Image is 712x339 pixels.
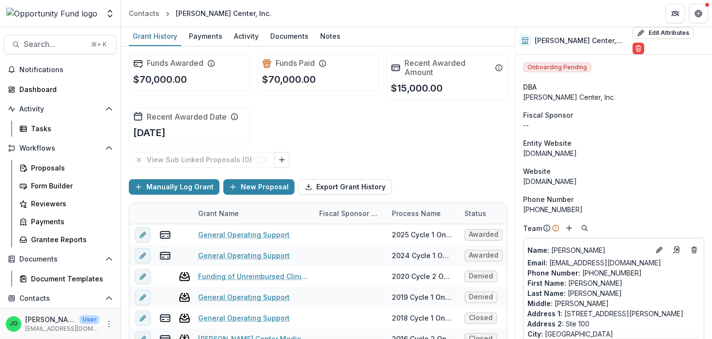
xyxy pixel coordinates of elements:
[523,82,537,92] span: DBA
[666,4,685,23] button: Partners
[527,246,549,254] span: Name :
[313,203,386,224] div: Fiscal Sponsor Name
[4,101,117,117] button: Open Activity
[459,203,531,224] div: Status
[527,298,700,308] p: [PERSON_NAME]
[31,163,109,173] div: Proposals
[392,313,453,323] div: 2018 Cycle 1 Online
[316,27,344,46] a: Notes
[129,29,181,43] div: Grant History
[527,308,700,319] p: [STREET_ADDRESS][PERSON_NAME]
[469,272,493,280] span: Denied
[527,320,564,328] span: Address 2 :
[527,299,553,308] span: Middle :
[527,278,700,288] p: [PERSON_NAME]
[633,43,644,54] button: Delete
[266,27,312,46] a: Documents
[25,324,99,333] p: [EMAIL_ADDRESS][DOMAIN_NAME]
[6,8,97,19] img: Opportunity Fund logo
[469,251,498,260] span: Awarded
[159,250,171,262] button: view-payments
[10,321,18,327] div: Jake Goodman
[31,199,109,209] div: Reviewers
[386,203,459,224] div: Process Name
[147,156,256,164] p: View Sub Linked Proposals ( 0 )
[392,250,453,261] div: 2024 Cycle 1 Online
[135,290,151,305] button: edit
[527,288,700,298] p: [PERSON_NAME]
[689,4,708,23] button: Get Help
[4,140,117,156] button: Open Workflows
[563,222,575,234] button: Add
[391,81,443,95] p: $15,000.00
[135,248,151,263] button: edit
[230,27,263,46] a: Activity
[527,258,661,268] a: Email: [EMAIL_ADDRESS][DOMAIN_NAME]
[688,244,700,256] button: Deletes
[159,312,171,324] button: view-payments
[198,292,290,302] a: General Operating Support
[316,29,344,43] div: Notes
[633,27,694,39] button: Edit Attributes
[125,6,275,20] nav: breadcrumb
[4,81,117,97] a: Dashboard
[276,59,315,68] h2: Funds Paid
[386,208,447,218] div: Process Name
[469,314,493,322] span: Closed
[4,291,117,306] button: Open Contacts
[523,166,551,176] span: Website
[15,271,117,287] a: Document Templates
[198,271,308,281] a: Funding of Unreimbursed Clinical Services Costs
[459,208,492,218] div: Status
[523,194,573,204] span: Phone Number
[133,125,166,140] p: [DATE]
[274,152,290,168] button: Link Grants
[15,178,117,194] a: Form Builder
[523,148,704,158] div: [DOMAIN_NAME]
[31,181,109,191] div: Form Builder
[313,208,386,218] div: Fiscal Sponsor Name
[19,255,101,263] span: Documents
[19,144,101,153] span: Workflows
[103,318,115,330] button: More
[198,313,290,323] a: General Operating Support
[523,138,572,148] span: Entity Website
[31,274,109,284] div: Document Templates
[223,179,294,195] button: New Proposal
[527,245,650,255] p: [PERSON_NAME]
[133,72,187,87] p: $70,000.00
[4,251,117,267] button: Open Documents
[125,6,163,20] a: Contacts
[15,196,117,212] a: Reviewers
[469,293,493,301] span: Denied
[129,152,275,168] button: View Sub Linked Proposals (0)
[147,112,227,122] h2: Recent Awarded Date
[129,179,219,195] button: Manually Log Grant
[579,222,590,234] button: Search
[185,27,226,46] a: Payments
[79,315,99,324] p: User
[89,39,108,50] div: ⌘ + K
[523,223,542,233] p: Team
[523,177,577,185] a: [DOMAIN_NAME]
[159,229,171,241] button: view-payments
[469,231,498,239] span: Awarded
[31,123,109,134] div: Tasks
[185,29,226,43] div: Payments
[392,271,453,281] div: 2020 Cycle 2 Online
[135,227,151,243] button: edit
[527,319,700,329] p: Ste 100
[230,29,263,43] div: Activity
[198,250,290,261] a: General Operating Support
[523,62,591,72] span: Onboarding Pending
[653,244,665,256] button: Edit
[103,4,117,23] button: Open entity switcher
[298,179,392,195] button: Export Grant History
[198,230,290,240] a: General Operating Support
[15,160,117,176] a: Proposals
[192,203,313,224] div: Grant Name
[15,121,117,137] a: Tasks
